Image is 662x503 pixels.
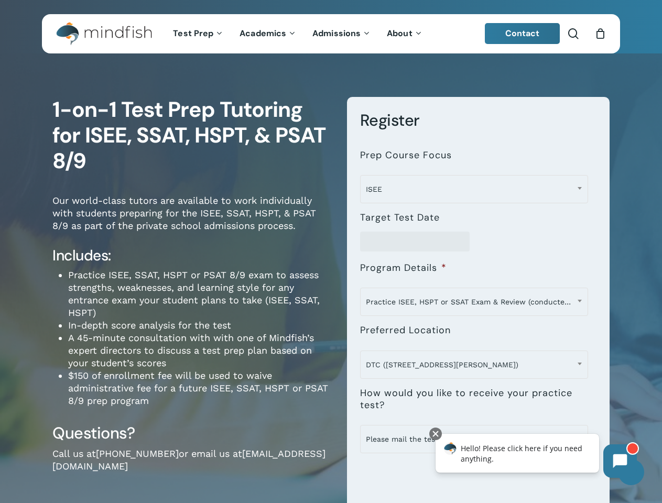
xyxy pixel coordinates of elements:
h4: Includes: [52,246,331,265]
span: Admissions [312,28,361,39]
a: Test Prep [165,29,232,38]
label: Prep Course Focus [360,149,452,161]
a: Academics [232,29,305,38]
label: Program Details [360,262,447,274]
span: Academics [240,28,286,39]
span: About [387,28,413,39]
p: Call us at or email us at [52,447,331,487]
a: [PHONE_NUMBER] [96,448,179,459]
span: Please mail the test to me! [361,428,588,450]
header: Main Menu [42,14,620,53]
nav: Main Menu [165,14,430,53]
iframe: Chatbot [425,425,647,488]
li: In-depth score analysis for the test [68,319,331,332]
label: Preferred Location [360,324,451,336]
span: DTC (7950 E. Prentice Ave.) [361,354,588,376]
a: Contact [485,23,560,44]
span: Test Prep [173,28,213,39]
a: Admissions [305,29,379,38]
li: A 45-minute consultation with with one of Mindfish’s expert directors to discuss a test prep plan... [68,332,331,369]
a: About [379,29,431,38]
span: Practice ISEE, HSPT or SSAT Exam & Review (conducted remotely) - $250 [361,291,588,313]
span: ISEE [360,175,588,203]
label: Target Test Date [360,212,440,224]
span: ISEE [361,178,588,200]
span: Contact [505,28,540,39]
h3: Questions? [52,423,331,443]
label: How would you like to receive your practice test? [360,387,588,412]
a: Cart [594,28,606,39]
h3: Register [360,110,596,130]
span: Practice ISEE, HSPT or SSAT Exam & Review (conducted remotely) - $250 [360,288,588,316]
span: DTC (7950 E. Prentice Ave.) [360,351,588,379]
span: Please mail the test to me! [360,425,588,453]
li: Practice ISEE, SSAT, HSPT or PSAT 8/9 exam to assess strengths, weaknesses, and learning style fo... [68,269,331,319]
p: Our world-class tutors are available to work individually with students preparing for the ISEE, S... [52,194,331,246]
a: [EMAIL_ADDRESS][DOMAIN_NAME] [52,448,325,472]
h1: 1-on-1 Test Prep Tutoring for ISEE, SSAT, HSPT, & PSAT 8/9 [52,97,331,174]
li: $150 of enrollment fee will be used to waive administrative fee for a future ISEE, SSAT, HSPT or ... [68,369,331,407]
